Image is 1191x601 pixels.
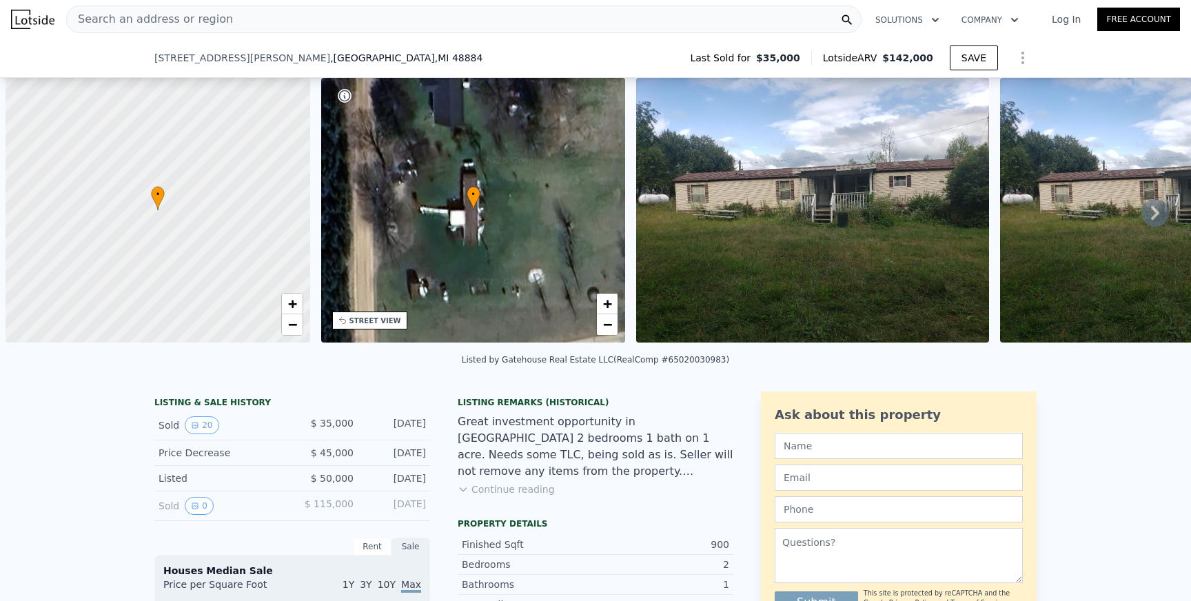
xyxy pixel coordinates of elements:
button: View historical data [185,497,214,515]
a: Free Account [1097,8,1180,31]
button: Company [950,8,1030,32]
div: Bedrooms [462,558,595,571]
span: 3Y [360,579,371,590]
div: Ask about this property [775,405,1023,425]
div: 900 [595,538,729,551]
div: • [467,186,480,210]
span: , MI 48884 [435,52,483,63]
div: Listed by Gatehouse Real Estate LLC (RealComp #65020030983) [462,355,729,365]
span: + [603,295,612,312]
input: Name [775,433,1023,459]
input: Email [775,465,1023,491]
div: Finished Sqft [462,538,595,551]
div: Property details [458,518,733,529]
div: 2 [595,558,729,571]
div: Sold [159,497,281,515]
span: − [287,316,296,333]
div: Listed [159,471,281,485]
div: • [151,186,165,210]
div: LISTING & SALE HISTORY [154,397,430,411]
span: $ 115,000 [305,498,354,509]
div: Great investment opportunity in [GEOGRAPHIC_DATA] 2 bedrooms 1 bath on 1 acre. Needs some TLC, be... [458,414,733,480]
div: Houses Median Sale [163,564,421,578]
span: $ 35,000 [311,418,354,429]
a: Zoom in [597,294,618,314]
span: , [GEOGRAPHIC_DATA] [330,51,482,65]
span: [STREET_ADDRESS][PERSON_NAME] [154,51,330,65]
span: $142,000 [882,52,933,63]
div: Price Decrease [159,446,281,460]
button: Solutions [864,8,950,32]
span: Last Sold for [690,51,756,65]
div: Listing Remarks (Historical) [458,397,733,408]
button: Show Options [1009,44,1037,72]
a: Zoom out [282,314,303,335]
span: − [603,316,612,333]
div: STREET VIEW [349,316,401,326]
div: [DATE] [365,471,426,485]
input: Phone [775,496,1023,522]
a: Zoom out [597,314,618,335]
span: 10Y [378,579,396,590]
span: • [151,188,165,201]
div: [DATE] [365,416,426,434]
a: Log In [1035,12,1097,26]
button: SAVE [950,45,998,70]
img: Lotside [11,10,54,29]
span: $ 45,000 [311,447,354,458]
span: Max [401,579,421,593]
div: Price per Square Foot [163,578,292,600]
div: Bathrooms [462,578,595,591]
button: Continue reading [458,482,555,496]
div: [DATE] [365,497,426,515]
div: [DATE] [365,446,426,460]
span: + [287,295,296,312]
div: Sale [391,538,430,556]
div: Sold [159,416,281,434]
span: 1Y [343,579,354,590]
span: Lotside ARV [823,51,882,65]
img: Sale: 62604970 Parcel: 55744257 [636,78,989,343]
span: $35,000 [756,51,800,65]
span: Search an address or region [67,11,233,28]
div: Rent [353,538,391,556]
span: $ 50,000 [311,473,354,484]
button: View historical data [185,416,218,434]
span: • [467,188,480,201]
div: 1 [595,578,729,591]
a: Zoom in [282,294,303,314]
